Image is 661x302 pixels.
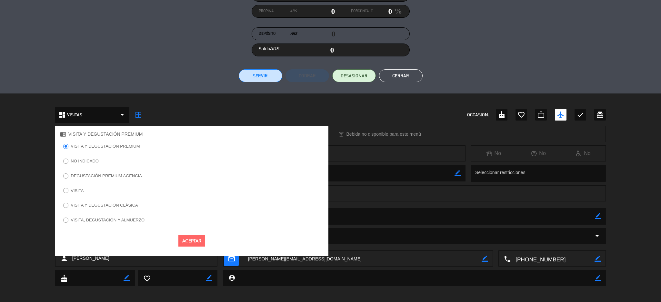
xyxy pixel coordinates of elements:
[118,111,126,119] i: arrow_drop_down
[593,232,601,240] i: arrow_drop_down
[338,131,344,137] i: local_bar
[178,235,205,247] button: Aceptar
[67,111,82,119] span: VISITAS
[471,149,516,158] div: No
[346,131,421,138] span: Bebida no disponible para este menú
[576,111,584,119] i: check
[60,275,67,282] i: cake
[68,131,143,138] span: VISITA Y DEGUSTACIÓN PREMIUM
[259,45,280,53] label: Saldo
[60,255,68,262] i: person
[143,275,150,282] i: favorite_border
[498,111,506,119] i: cake
[71,159,99,163] label: NO INDICADO
[351,8,373,15] label: Porcentaje
[595,275,601,281] i: border_color
[290,8,297,15] em: ARS
[517,111,525,119] i: favorite_border
[71,174,142,178] label: DEGUSTACIÓN PREMIUM AGENCIA
[561,149,606,158] div: No
[60,131,66,137] i: chrome_reader_mode
[72,255,109,262] span: [PERSON_NAME]
[482,256,488,262] i: border_color
[596,111,604,119] i: card_giftcard
[228,255,235,262] i: mail_outline
[285,69,329,82] button: Cobrar
[297,6,335,16] input: 0
[71,144,140,148] label: VISITA Y DEGUSTACIÓN PREMIUM
[71,189,84,193] label: VISITA
[135,111,142,119] i: border_all
[595,213,601,219] i: border_color
[392,5,402,17] em: %
[595,256,601,262] i: border_color
[206,275,212,281] i: border_color
[228,274,235,281] i: person_pin
[270,46,279,51] em: ARS
[58,111,66,119] i: dashboard
[332,69,376,82] button: DESASIGNAR
[71,218,145,222] label: VISITA, DEGUSTACIÓN Y ALMUERZO
[379,69,423,82] button: Cerrar
[290,31,297,37] em: ARS
[239,69,282,82] button: Servir
[259,8,297,15] label: Propina
[537,111,545,119] i: work_outline
[71,203,138,207] label: VISITA Y DEGUSTACIÓN CLÁSICA
[504,255,511,262] i: local_phone
[55,185,606,201] div: Documento de identidad: 57712484
[341,73,367,79] span: DESASIGNAR
[455,170,461,176] i: border_color
[557,111,565,119] i: airplanemode_active
[124,275,130,281] i: border_color
[373,6,392,16] input: 0
[516,149,561,158] div: No
[259,31,297,37] label: Depósito
[467,111,489,119] span: OCCASION:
